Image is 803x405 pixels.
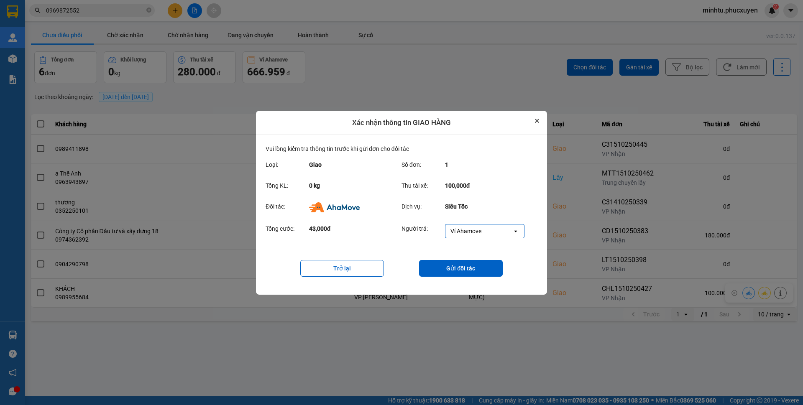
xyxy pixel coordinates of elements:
[309,160,394,169] div: Giao
[401,202,445,212] div: Dịch vụ:
[266,181,309,190] div: Tổng KL:
[512,228,519,234] svg: open
[419,260,503,277] button: Gửi đối tác
[401,224,445,238] div: Người trả:
[309,202,360,212] img: Ahamove
[256,111,547,295] div: dialog
[401,181,445,190] div: Thu tài xế:
[266,144,537,157] div: Vui lòng kiểm tra thông tin trước khi gửi đơn cho đối tác
[256,111,547,135] div: Xác nhận thông tin GIAO HÀNG
[401,160,445,169] div: Số đơn:
[445,160,529,169] div: 1
[309,181,394,190] div: 0 kg
[309,224,394,238] div: 43,000đ
[450,227,481,235] div: Ví Ahamove
[445,181,529,190] div: 100,000đ
[532,116,542,126] button: Close
[266,202,309,212] div: Đối tác:
[300,260,384,277] button: Trở lại
[266,160,309,169] div: Loại:
[266,224,309,238] div: Tổng cước:
[445,202,529,212] div: Siêu Tốc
